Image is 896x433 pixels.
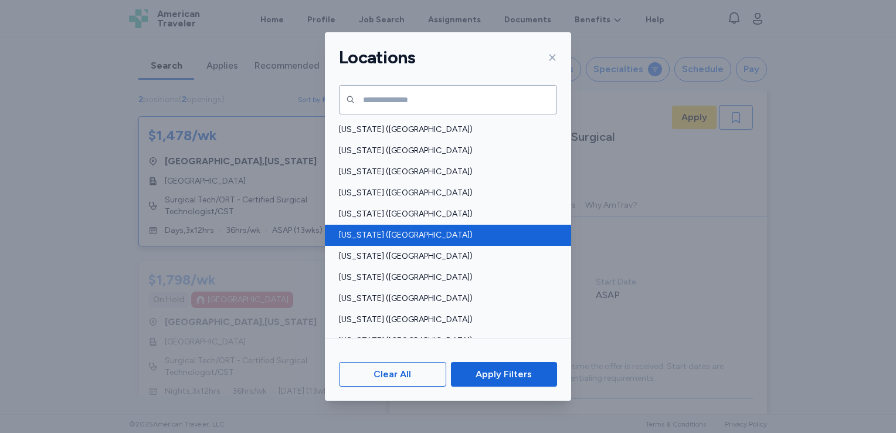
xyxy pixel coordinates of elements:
span: [US_STATE] ([GEOGRAPHIC_DATA]) [339,314,550,326]
button: Apply Filters [451,362,557,387]
span: [US_STATE] ([GEOGRAPHIC_DATA]) [339,187,550,199]
span: [US_STATE] ([GEOGRAPHIC_DATA]) [339,124,550,136]
span: [US_STATE] ([GEOGRAPHIC_DATA]) [339,208,550,220]
span: Apply Filters [476,367,532,381]
span: [US_STATE] ([GEOGRAPHIC_DATA]) [339,229,550,241]
span: [US_STATE] ([GEOGRAPHIC_DATA]) [339,251,550,262]
span: [US_STATE] ([GEOGRAPHIC_DATA]) [339,272,550,283]
span: Clear All [374,367,411,381]
span: [US_STATE] ([GEOGRAPHIC_DATA]) [339,145,550,157]
span: [US_STATE] ([GEOGRAPHIC_DATA]) [339,335,550,347]
span: [US_STATE] ([GEOGRAPHIC_DATA]) [339,166,550,178]
button: Clear All [339,362,446,387]
h1: Locations [339,46,415,69]
span: [US_STATE] ([GEOGRAPHIC_DATA]) [339,293,550,305]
